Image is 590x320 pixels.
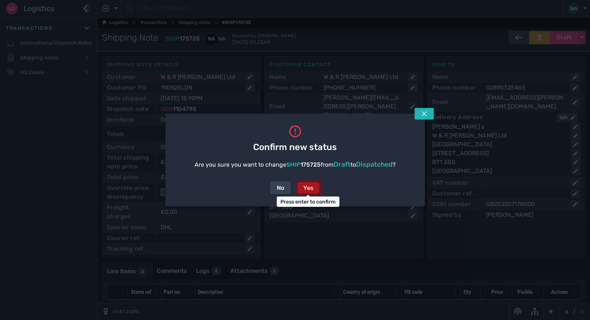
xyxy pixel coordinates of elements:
[270,181,291,195] button: No
[297,181,320,195] button: Yes
[415,108,434,120] button: Tap escape key to close
[195,160,396,170] div: Are you sure you want to change from to ?
[253,140,337,154] span: Confirm new status
[334,160,350,168] span: Draft
[286,161,300,168] span: SHIP
[303,184,314,192] div: Yes
[356,160,392,168] span: Dispatched
[277,196,339,207] div: Press enter to confirm
[277,184,284,192] div: No
[300,161,321,168] span: 175725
